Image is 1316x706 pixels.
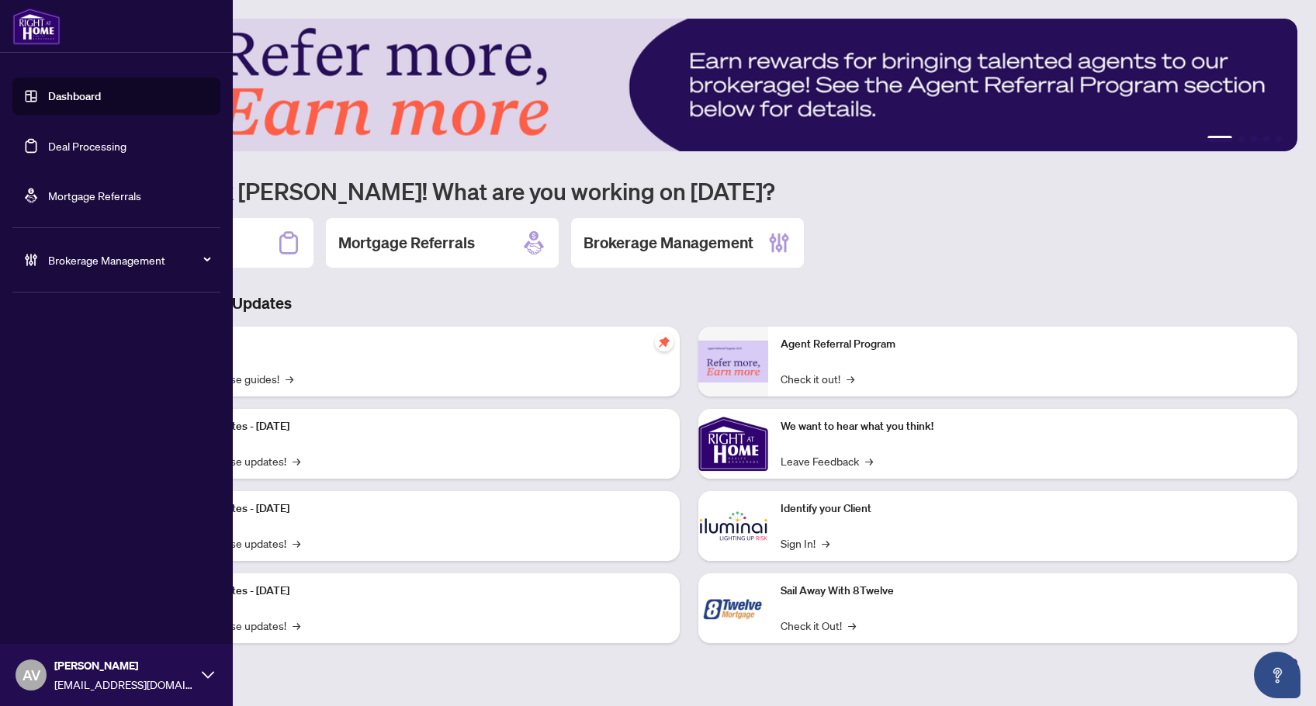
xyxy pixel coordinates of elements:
[23,664,40,686] span: AV
[48,89,101,103] a: Dashboard
[584,232,753,254] h2: Brokerage Management
[286,370,293,387] span: →
[163,336,667,353] p: Self-Help
[1254,652,1300,698] button: Open asap
[54,657,194,674] span: [PERSON_NAME]
[293,452,300,469] span: →
[293,535,300,552] span: →
[781,500,1285,517] p: Identify your Client
[163,500,667,517] p: Platform Updates - [DATE]
[698,409,768,479] img: We want to hear what you think!
[781,370,854,387] a: Check it out!→
[822,535,829,552] span: →
[1251,136,1257,142] button: 3
[1263,136,1269,142] button: 4
[81,176,1297,206] h1: Welcome back [PERSON_NAME]! What are you working on [DATE]?
[163,418,667,435] p: Platform Updates - [DATE]
[655,333,674,351] span: pushpin
[48,189,141,202] a: Mortgage Referrals
[12,8,61,45] img: logo
[48,251,210,268] span: Brokerage Management
[781,617,856,634] a: Check it Out!→
[781,583,1285,600] p: Sail Away With 8Twelve
[81,292,1297,314] h3: Brokerage & Industry Updates
[848,617,856,634] span: →
[48,139,126,153] a: Deal Processing
[163,583,667,600] p: Platform Updates - [DATE]
[781,418,1285,435] p: We want to hear what you think!
[338,232,475,254] h2: Mortgage Referrals
[847,370,854,387] span: →
[1207,136,1232,142] button: 1
[781,535,829,552] a: Sign In!→
[865,452,873,469] span: →
[698,491,768,561] img: Identify your Client
[698,573,768,643] img: Sail Away With 8Twelve
[81,19,1297,151] img: Slide 0
[1238,136,1245,142] button: 2
[1276,136,1282,142] button: 5
[293,617,300,634] span: →
[698,341,768,383] img: Agent Referral Program
[781,336,1285,353] p: Agent Referral Program
[781,452,873,469] a: Leave Feedback→
[54,676,194,693] span: [EMAIL_ADDRESS][DOMAIN_NAME]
